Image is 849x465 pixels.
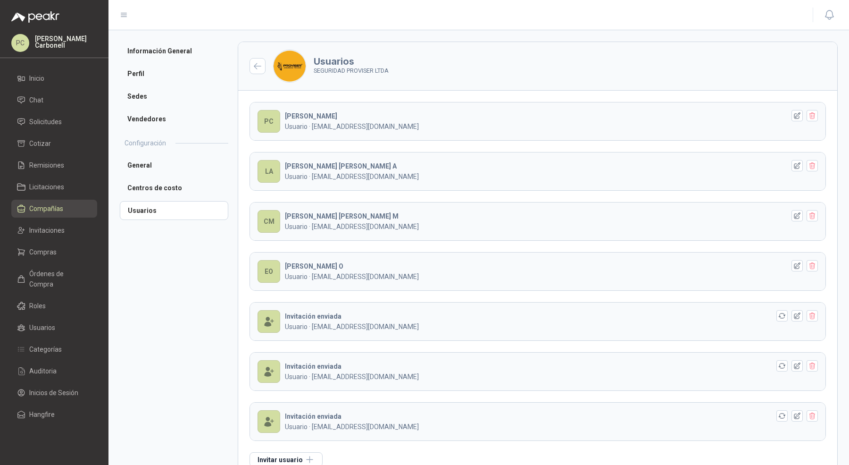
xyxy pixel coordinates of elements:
span: Compañías [29,203,63,214]
span: Solicitudes [29,117,62,127]
span: Categorías [29,344,62,355]
span: Auditoria [29,366,57,376]
p: Usuario · [EMAIL_ADDRESS][DOMAIN_NAME] [285,171,785,182]
span: Inicio [29,73,44,84]
b: Invitación enviada [285,413,341,420]
a: Remisiones [11,156,97,174]
a: Invitaciones [11,221,97,239]
span: Invitaciones [29,225,65,236]
a: Sedes [120,87,228,106]
a: Usuarios [120,201,228,220]
a: Chat [11,91,97,109]
span: Inicios de Sesión [29,388,78,398]
div: LA [258,160,280,183]
a: Centros de costo [120,178,228,197]
span: Hangfire [29,409,55,420]
p: [PERSON_NAME] Carbonell [35,35,97,49]
span: Compras [29,247,57,257]
a: Órdenes de Compra [11,265,97,293]
img: Company Logo [274,50,306,82]
div: PC [258,110,280,133]
p: Usuario · [EMAIL_ADDRESS][DOMAIN_NAME] [285,121,785,132]
a: Compañías [11,200,97,218]
p: Usuario · [EMAIL_ADDRESS][DOMAIN_NAME] [285,321,785,332]
a: Inicio [11,69,97,87]
b: [PERSON_NAME] [285,112,337,120]
b: Invitación enviada [285,363,341,370]
b: [PERSON_NAME] O [285,262,343,270]
span: Licitaciones [29,182,64,192]
b: [PERSON_NAME] [PERSON_NAME] A [285,162,397,170]
a: Vendedores [120,110,228,128]
div: CM [258,210,280,233]
a: Hangfire [11,406,97,423]
span: Chat [29,95,43,105]
div: EO [258,260,280,283]
span: Cotizar [29,138,51,149]
b: [PERSON_NAME] [PERSON_NAME] M [285,212,399,220]
h2: Configuración [125,138,166,148]
img: Logo peakr [11,11,59,23]
h3: Usuarios [314,57,389,66]
a: Usuarios [11,319,97,337]
a: Categorías [11,340,97,358]
span: Usuarios [29,322,55,333]
a: Compras [11,243,97,261]
a: Perfil [120,64,228,83]
div: PC [11,34,29,52]
b: Invitación enviada [285,313,341,320]
a: Cotizar [11,135,97,152]
p: Usuario · [EMAIL_ADDRESS][DOMAIN_NAME] [285,372,785,382]
p: Usuario · [EMAIL_ADDRESS][DOMAIN_NAME] [285,221,785,232]
a: Roles [11,297,97,315]
span: Remisiones [29,160,64,170]
p: SEGURIDAD PROVISER LTDA [314,66,389,76]
a: Solicitudes [11,113,97,131]
span: Roles [29,301,46,311]
a: Inicios de Sesión [11,384,97,402]
a: General [120,156,228,175]
a: Auditoria [11,362,97,380]
a: Información General [120,42,228,60]
span: Órdenes de Compra [29,269,88,289]
p: Usuario · [EMAIL_ADDRESS][DOMAIN_NAME] [285,422,785,432]
a: Licitaciones [11,178,97,196]
p: Usuario · [EMAIL_ADDRESS][DOMAIN_NAME] [285,271,785,282]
